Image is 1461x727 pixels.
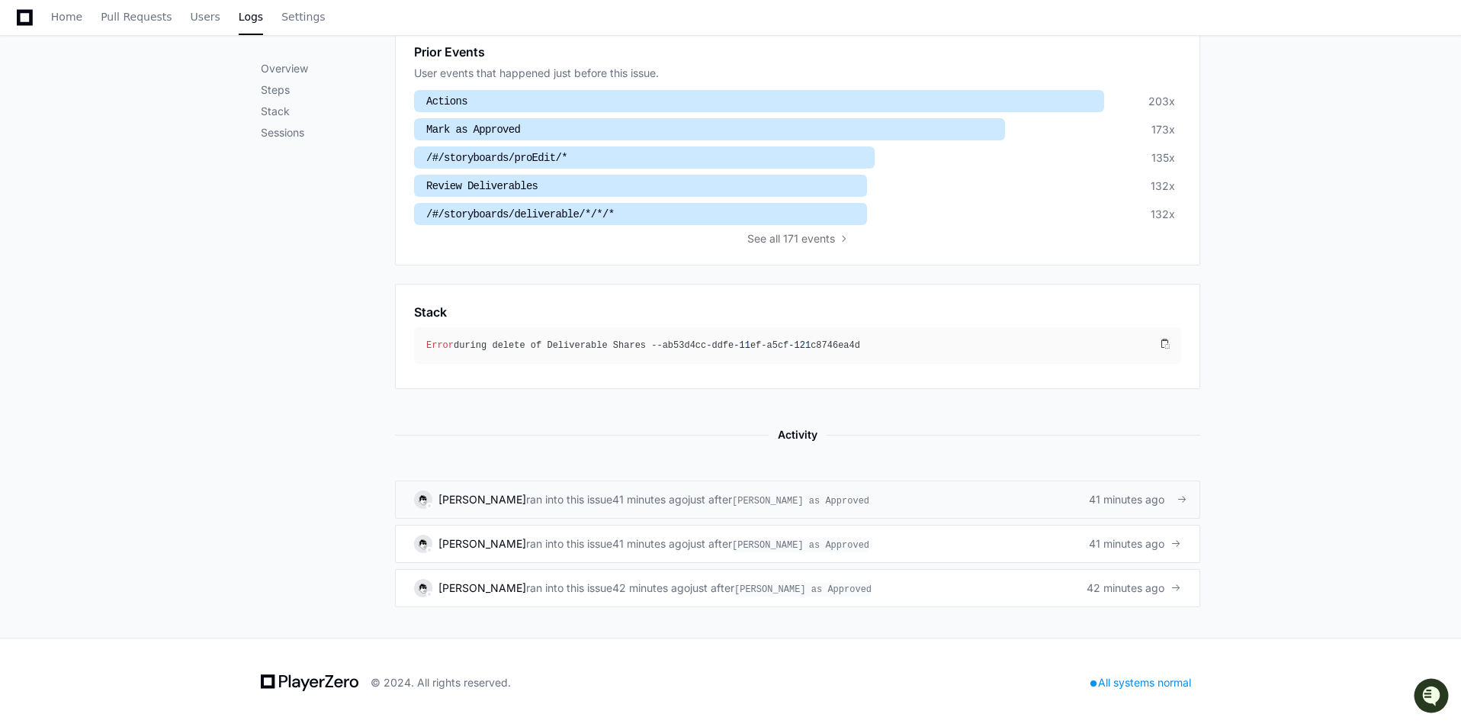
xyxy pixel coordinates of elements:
[414,43,485,61] h1: Prior Events
[732,494,869,508] span: [PERSON_NAME] as Approved
[1151,122,1175,137] div: 173x
[747,231,766,246] span: See
[1412,677,1453,718] iframe: Open customer support
[1081,672,1200,693] div: All systems normal
[526,536,612,552] span: ran into this issue
[1089,536,1164,552] span: 41 minutes ago
[426,340,454,351] span: Error
[1151,179,1175,194] div: 132x
[426,152,567,164] span: /#/storyboards/proEdit/*
[688,492,869,507] div: just after
[52,129,193,141] div: We're available if you need us!
[1151,150,1175,166] div: 135x
[426,95,467,108] span: Actions
[15,61,278,85] div: Welcome
[438,581,526,594] a: [PERSON_NAME]
[1151,207,1175,222] div: 132x
[732,539,869,552] span: [PERSON_NAME] as Approved
[1089,492,1164,507] span: 41 minutes ago
[101,12,172,21] span: Pull Requests
[261,82,395,98] p: Steps
[414,303,1181,321] app-pz-page-link-header: Stack
[788,340,811,351] span: -121
[690,581,872,596] div: just after
[416,581,430,595] img: 12.svg
[526,492,612,507] span: ran into this issue
[15,114,43,141] img: 1756235613930-3d25f9e4-fa56-45dd-b3ad-e072dfbd1548
[395,525,1200,563] a: [PERSON_NAME]ran into this issue41 minutes agojust after[PERSON_NAME] as Approved41 minutes ago
[1148,94,1175,109] div: 203x
[414,303,447,321] h1: Stack
[612,536,688,552] div: 41 minutes ago
[395,569,1200,607] a: [PERSON_NAME]ran into this issue42 minutes agojust after[PERSON_NAME] as Approved42 minutes ago
[1087,581,1164,596] span: 42 minutes ago
[734,583,872,597] span: [PERSON_NAME] as Approved
[152,160,185,172] span: Pylon
[688,536,869,552] div: just after
[769,231,835,246] span: all 171 events
[426,339,1157,352] div: during delete of Deliverable Shares --ab53d4cc-ddfe ef-a5cf c8746ea4d
[52,114,250,129] div: Start new chat
[51,12,82,21] span: Home
[416,492,430,507] img: 12.svg
[438,537,526,550] a: [PERSON_NAME]
[426,124,520,136] span: Mark as Approved
[426,180,538,192] span: Review Deliverables
[416,536,430,551] img: 12.svg
[259,118,278,137] button: Start new chat
[747,231,849,246] button: Seeall 171 events
[191,12,220,21] span: Users
[261,104,395,119] p: Stack
[15,15,46,46] img: PlayerZero
[769,426,827,444] span: Activity
[371,675,511,690] div: © 2024. All rights reserved.
[414,66,1181,81] div: User events that happened just before this issue.
[526,581,612,596] span: ran into this issue
[734,340,750,351] span: -11
[426,208,614,220] span: /#/storyboards/deliverable/*/*/*
[612,492,688,507] div: 41 minutes ago
[108,159,185,172] a: Powered byPylon
[239,12,263,21] span: Logs
[261,61,395,76] p: Overview
[395,481,1200,519] a: [PERSON_NAME]ran into this issue41 minutes agojust after[PERSON_NAME] as Approved41 minutes ago
[261,125,395,140] p: Sessions
[281,12,325,21] span: Settings
[612,581,690,596] div: 42 minutes ago
[438,493,526,506] a: [PERSON_NAME]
